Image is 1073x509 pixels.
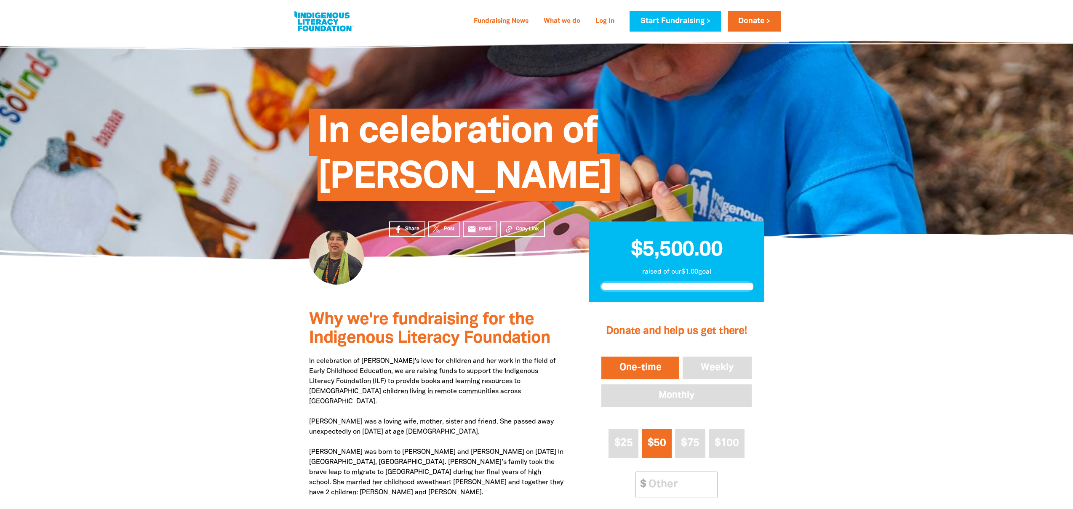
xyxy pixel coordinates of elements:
[636,472,646,498] span: $
[479,225,491,233] span: Email
[539,15,585,28] a: What we do
[428,221,460,237] a: Post
[600,314,753,348] h2: Donate and help us get there!
[463,221,497,237] a: emailEmail
[590,15,619,28] a: Log In
[681,355,753,381] button: Weekly
[630,11,721,32] a: Start Fundraising
[318,115,612,201] span: In celebration of [PERSON_NAME]
[389,221,425,237] a: Share
[309,312,550,346] span: Why we're fundraising for the Indigenous Literacy Foundation
[675,429,705,458] button: $75
[648,438,666,448] span: $50
[642,429,672,458] button: $50
[631,240,723,260] span: $5,500.00
[467,225,476,234] i: email
[444,225,454,233] span: Post
[614,438,633,448] span: $25
[643,472,717,498] input: Other
[681,438,699,448] span: $75
[516,225,539,233] span: Copy Link
[600,383,753,409] button: Monthly
[500,221,545,237] button: Copy Link
[709,429,745,458] button: $100
[715,438,739,448] span: $100
[405,225,419,233] span: Share
[728,11,781,32] a: Donate
[609,429,638,458] button: $25
[469,15,534,28] a: Fundraising News
[600,267,753,277] p: raised of our $1.00 goal
[600,355,681,381] button: One-time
